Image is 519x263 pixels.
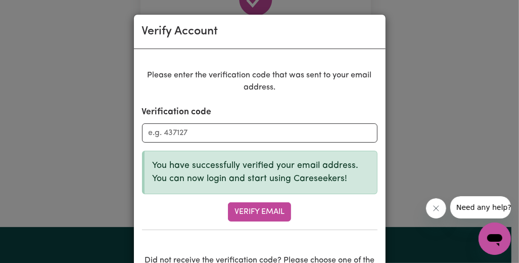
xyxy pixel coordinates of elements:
[142,106,212,119] label: Verification code
[6,7,61,15] span: Need any help?
[142,123,378,143] input: e.g. 437127
[142,69,378,94] p: Please enter the verification code that was sent to your email address.
[479,223,511,255] iframe: Button to launch messaging window
[426,198,446,218] iframe: Close message
[153,159,369,186] p: You have successfully verified your email address. You can now login and start using Careseekers!
[228,202,291,222] button: Verify Email
[450,196,511,218] iframe: Message from company
[142,23,218,40] div: Verify Account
